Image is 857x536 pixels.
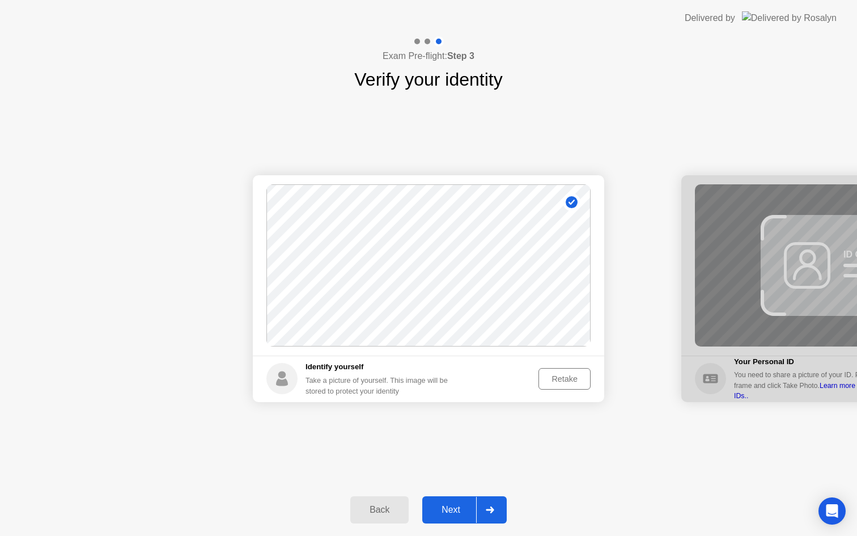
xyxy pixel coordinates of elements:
h5: Identify yourself [306,361,457,373]
b: Step 3 [447,51,474,61]
h4: Exam Pre-flight: [383,49,474,63]
button: Next [422,496,507,524]
div: Take a picture of yourself. This image will be stored to protect your identity [306,375,457,396]
div: Next [426,505,476,515]
button: Back [350,496,409,524]
div: Open Intercom Messenger [818,497,846,525]
div: Back [354,505,405,515]
div: Delivered by [685,11,735,25]
button: Retake [538,368,591,390]
img: Delivered by Rosalyn [742,11,837,24]
h1: Verify your identity [354,66,502,93]
div: Retake [542,374,587,383]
